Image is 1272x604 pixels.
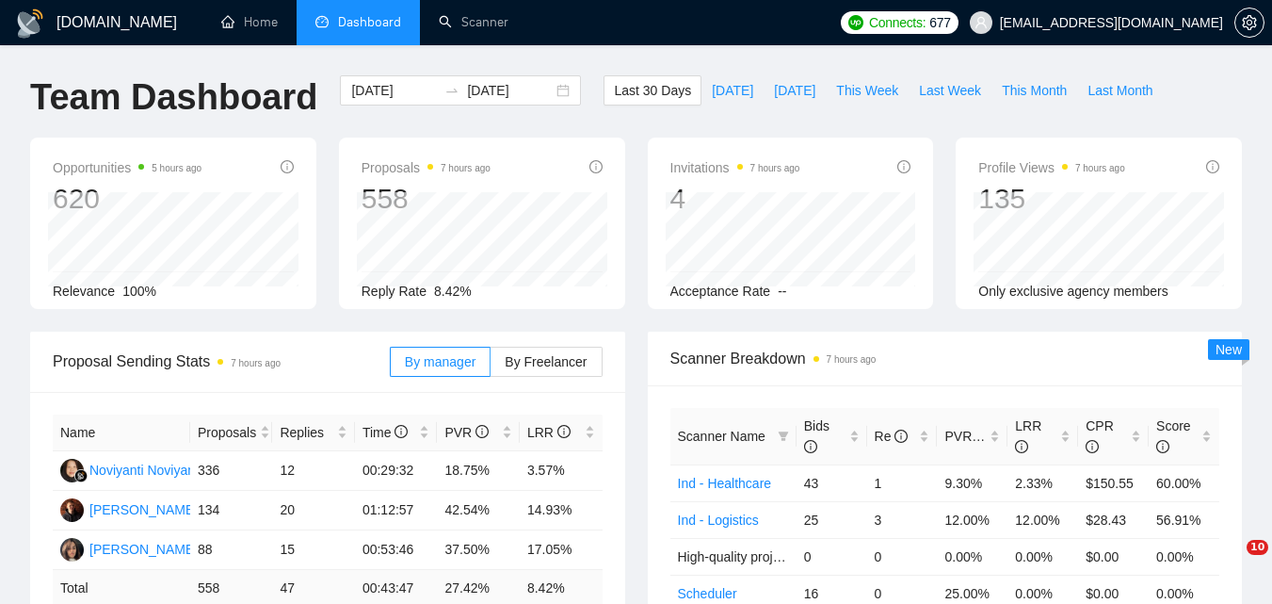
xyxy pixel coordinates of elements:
td: 88 [190,531,273,570]
td: 134 [190,491,273,531]
button: setting [1234,8,1264,38]
span: Opportunities [53,156,201,179]
span: [DATE] [774,80,815,101]
img: gigradar-bm.png [74,469,88,482]
td: $28.43 [1078,501,1149,538]
span: Scanner Breakdown [670,347,1220,370]
a: searchScanner [439,14,508,30]
th: Replies [272,415,355,451]
span: Only exclusive agency members [978,284,1168,299]
span: info-circle [589,160,603,173]
span: info-circle [1086,440,1099,453]
input: End date [467,80,553,101]
td: 15 [272,531,355,570]
td: 17.05% [520,531,603,570]
td: 43 [797,465,867,501]
span: Score [1156,418,1191,454]
span: setting [1235,15,1264,30]
td: 12.00% [1007,501,1078,538]
td: 3 [867,501,938,538]
td: 336 [190,451,273,491]
td: 56.91% [1149,501,1219,538]
img: NN [60,459,84,482]
div: [PERSON_NAME] [89,499,198,520]
button: This Month [991,75,1077,106]
td: 0.00% [1007,538,1078,575]
th: Proposals [190,415,273,451]
th: Name [53,415,190,451]
span: Last Month [1087,80,1152,101]
div: 620 [53,181,201,217]
span: Reply Rate [362,284,427,299]
a: homeHome [221,14,278,30]
span: Profile Views [978,156,1125,179]
a: Scheduler [678,586,737,601]
span: PVR [944,429,989,444]
td: 12 [272,451,355,491]
span: Scanner Name [678,429,765,444]
span: 10 [1247,540,1268,555]
img: KA [60,538,84,562]
span: This Week [836,80,898,101]
span: filter [778,431,789,442]
span: Relevance [53,284,115,299]
button: Last Week [909,75,991,106]
div: 135 [978,181,1125,217]
button: Last 30 Days [604,75,701,106]
span: CPR [1086,418,1114,454]
a: NNNoviyanti Noviyanti [60,462,201,477]
span: to [444,83,459,98]
span: [DATE] [712,80,753,101]
span: info-circle [394,425,408,438]
span: swap-right [444,83,459,98]
span: Proposal Sending Stats [53,350,390,373]
div: 558 [362,181,491,217]
button: This Week [826,75,909,106]
td: 14.93% [520,491,603,531]
td: 1 [867,465,938,501]
time: 7 hours ago [231,358,281,368]
td: 2.33% [1007,465,1078,501]
td: 3.57% [520,451,603,491]
button: [DATE] [764,75,826,106]
span: Replies [280,422,333,443]
span: Bids [804,418,829,454]
h1: Team Dashboard [30,75,317,120]
span: info-circle [894,430,908,443]
img: upwork-logo.png [848,15,863,30]
time: 7 hours ago [827,354,877,365]
a: AS[PERSON_NAME] [60,501,198,516]
td: 37.50% [437,531,520,570]
time: 5 hours ago [152,163,201,173]
td: $0.00 [1078,538,1149,575]
iframe: Intercom live chat [1208,540,1253,585]
a: Ind - Logistics [678,513,759,528]
span: This Month [1002,80,1067,101]
span: 8.42% [434,284,472,299]
td: 18.75% [437,451,520,491]
img: AS [60,498,84,522]
span: info-circle [897,160,910,173]
td: 42.54% [437,491,520,531]
td: 00:53:46 [355,531,438,570]
span: -- [778,284,786,299]
time: 7 hours ago [750,163,800,173]
button: [DATE] [701,75,764,106]
span: info-circle [475,425,489,438]
a: setting [1234,15,1264,30]
span: info-circle [1156,440,1169,453]
td: 01:12:57 [355,491,438,531]
span: dashboard [315,15,329,28]
a: KA[PERSON_NAME] [60,541,198,556]
span: Dashboard [338,14,401,30]
span: LRR [527,425,571,440]
a: Ind - Healthcare [678,476,772,491]
span: PVR [444,425,489,440]
td: 12.00% [937,501,1007,538]
span: info-circle [281,160,294,173]
td: 0 [867,538,938,575]
span: Last Week [919,80,981,101]
td: 20 [272,491,355,531]
td: 0 [797,538,867,575]
span: LRR [1015,418,1041,454]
